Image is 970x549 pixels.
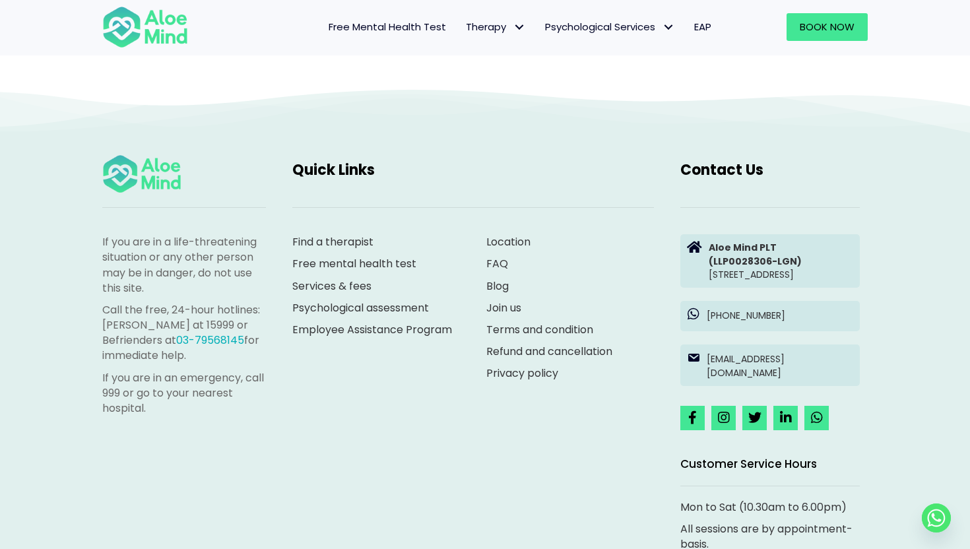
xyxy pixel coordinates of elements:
[319,13,456,41] a: Free Mental Health Test
[292,322,452,337] a: Employee Assistance Program
[680,456,817,472] span: Customer Service Hours
[292,300,429,315] a: Psychological assessment
[292,278,372,294] a: Services & fees
[509,18,529,37] span: Therapy: submenu
[922,503,951,533] a: Whatsapp
[102,154,181,194] img: Aloe mind Logo
[680,344,860,386] a: [EMAIL_ADDRESS][DOMAIN_NAME]
[694,20,711,34] span: EAP
[205,13,721,41] nav: Menu
[684,13,721,41] a: EAP
[680,301,860,331] a: [PHONE_NUMBER]
[680,234,860,288] a: Aloe Mind PLT(LLP0028306-LGN)[STREET_ADDRESS]
[292,160,375,180] span: Quick Links
[486,256,508,271] a: FAQ
[800,20,855,34] span: Book Now
[466,20,525,34] span: Therapy
[486,366,558,381] a: Privacy policy
[486,278,509,294] a: Blog
[102,234,266,296] p: If you are in a life-threatening situation or any other person may be in danger, do not use this ...
[292,256,416,271] a: Free mental health test
[707,309,853,322] p: [PHONE_NUMBER]
[102,302,266,364] p: Call the free, 24-hour hotlines: [PERSON_NAME] at 15999 or Befrienders at for immediate help.
[486,234,531,249] a: Location
[456,13,535,41] a: TherapyTherapy: submenu
[680,500,860,515] p: Mon to Sat (10.30am to 6.00pm)
[486,300,521,315] a: Join us
[545,20,674,34] span: Psychological Services
[709,241,853,281] p: [STREET_ADDRESS]
[329,20,446,34] span: Free Mental Health Test
[535,13,684,41] a: Psychological ServicesPsychological Services: submenu
[787,13,868,41] a: Book Now
[680,160,763,180] span: Contact Us
[709,241,777,254] strong: Aloe Mind PLT
[709,255,802,268] strong: (LLP0028306-LGN)
[707,352,853,379] p: [EMAIL_ADDRESS][DOMAIN_NAME]
[102,370,266,416] p: If you are in an emergency, call 999 or go to your nearest hospital.
[486,322,593,337] a: Terms and condition
[176,333,244,348] a: 03-79568145
[292,234,373,249] a: Find a therapist
[659,18,678,37] span: Psychological Services: submenu
[486,344,612,359] a: Refund and cancellation
[102,5,188,49] img: Aloe mind Logo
